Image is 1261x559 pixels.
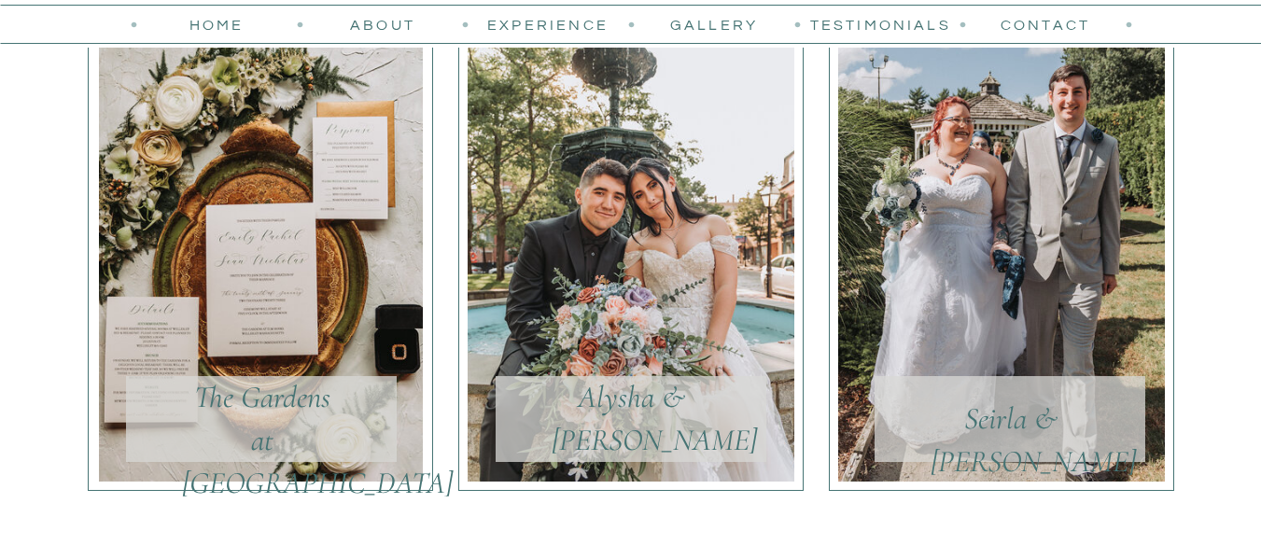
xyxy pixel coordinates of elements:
a: The Gardens at [GEOGRAPHIC_DATA] [182,376,343,462]
a: about [319,14,447,35]
a: Seirla & [PERSON_NAME] [931,398,1091,440]
a: testimonials [810,14,938,35]
a: contact [982,14,1110,35]
a: Experience [484,14,612,35]
a: Gallery [651,14,778,35]
a: home [153,14,281,35]
a: Alysha & [PERSON_NAME] [552,376,712,462]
